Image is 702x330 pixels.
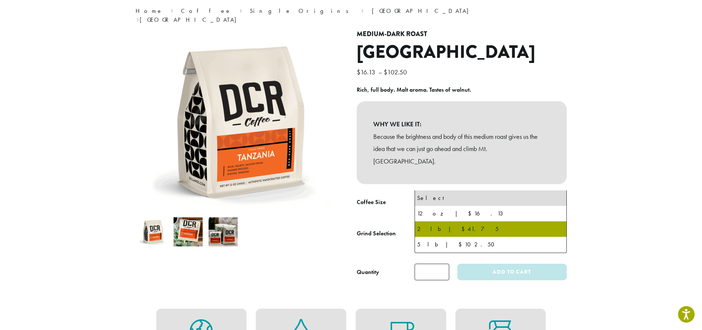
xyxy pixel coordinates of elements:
a: Coffee [181,7,231,15]
div: Quantity [357,268,379,277]
h1: [GEOGRAPHIC_DATA] [357,42,567,63]
input: Product quantity [415,264,449,280]
a: [GEOGRAPHIC_DATA] [372,7,475,15]
span: $ [384,68,387,76]
span: $ [357,68,360,76]
a: Single Origins [250,7,353,15]
bdi: 16.13 [357,68,377,76]
img: Tanzania - Image 3 [209,217,238,246]
span: › [361,4,364,15]
label: Coffee Size [357,197,415,208]
a: Home [136,7,163,15]
div: 5 lb | $102.50 [417,239,564,250]
div: 12 oz | $16.13 [417,208,564,219]
img: Tanzania - Image 2 [174,217,203,246]
h4: Medium-Dark Roast [357,30,567,38]
img: Tanzania [139,217,168,246]
button: Add to cart [457,264,566,280]
span: › [240,4,242,15]
nav: Breadcrumb [136,7,567,24]
div: 2 lb | $41.75 [417,224,564,235]
label: Grind Selection [357,228,415,239]
p: Because the brightness and body of this medium roast gives us the idea that we can just go ahead ... [373,130,550,168]
b: WHY WE LIKE IT: [373,118,550,130]
span: › [136,13,139,24]
b: Rich, full body. Malt aroma. Tastes of walnut. [357,86,471,94]
span: › [171,4,173,15]
bdi: 102.50 [384,68,409,76]
span: – [378,68,382,76]
li: Select [415,190,566,206]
